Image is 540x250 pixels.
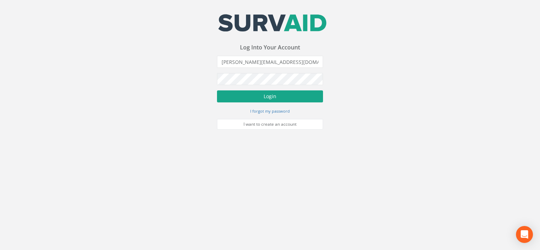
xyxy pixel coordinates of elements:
[217,56,323,68] input: Email
[217,44,323,51] h3: Log Into Your Account
[516,226,533,243] div: Open Intercom Messenger
[250,108,290,114] a: I forgot my password
[217,119,323,130] a: I want to create an account
[217,90,323,102] button: Login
